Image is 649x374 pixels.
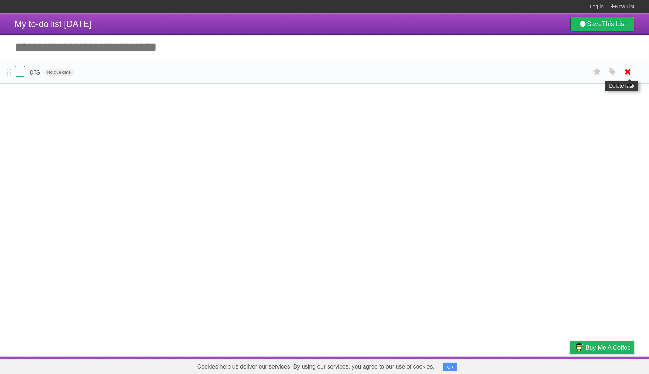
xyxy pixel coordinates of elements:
[561,358,580,372] a: Privacy
[29,67,42,76] span: dfs
[536,358,552,372] a: Terms
[570,17,634,31] a: SaveThis List
[590,66,604,78] label: Star task
[574,341,584,354] img: Buy me a coffee
[44,69,74,76] span: No due date
[585,341,631,354] span: Buy me a coffee
[589,358,634,372] a: Suggest a feature
[15,66,25,77] label: Done
[474,358,489,372] a: About
[498,358,527,372] a: Developers
[443,363,458,371] button: OK
[570,341,634,354] a: Buy me a coffee
[602,20,626,28] b: This List
[15,19,92,29] span: My to-do list [DATE]
[190,359,442,374] span: Cookies help us deliver our services. By using our services, you agree to our use of cookies.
